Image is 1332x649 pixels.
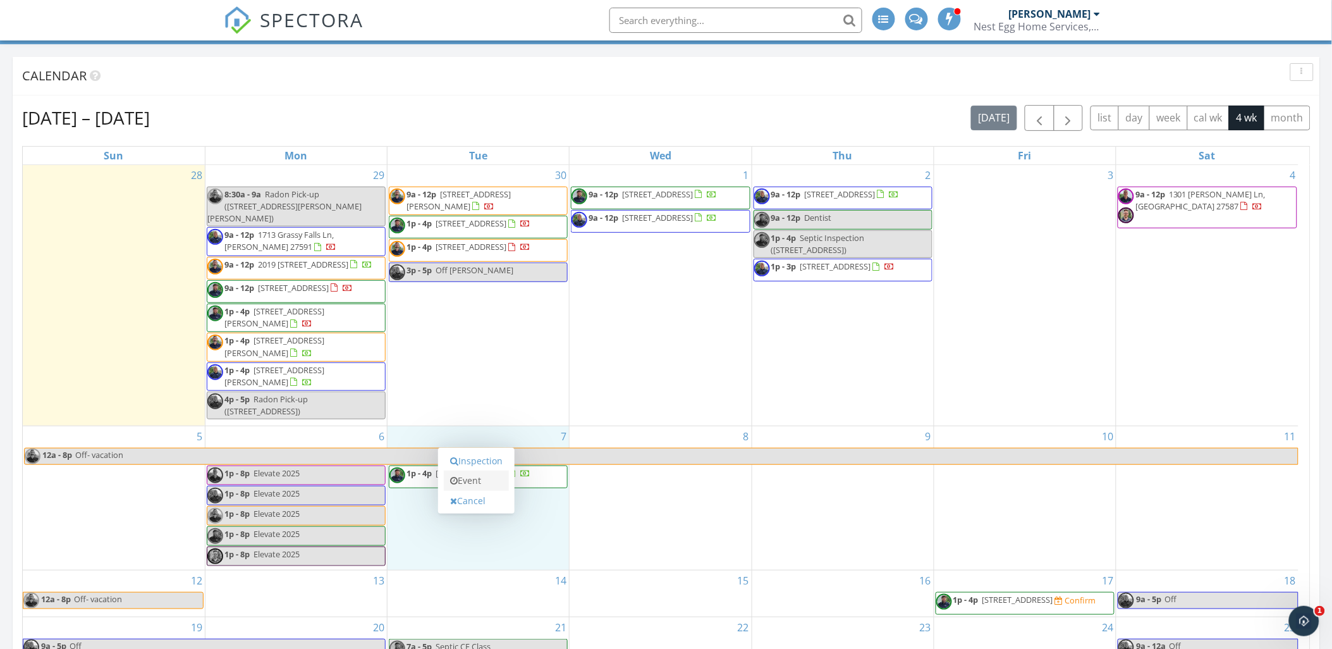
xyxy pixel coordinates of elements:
td: Go to October 1, 2025 [570,165,752,426]
a: Go to October 19, 2025 [188,617,205,638]
a: Sunday [101,147,126,164]
span: 4p - 5p [224,393,250,405]
span: [STREET_ADDRESS] [982,594,1053,605]
button: month [1264,106,1311,130]
span: 9a - 12p [406,189,436,200]
span: 1p - 4p [406,218,432,229]
img: dale_headshot.jpg [207,393,223,409]
a: 9a - 12p 2019 [STREET_ADDRESS] [207,257,386,280]
span: Off- vacation [74,593,122,605]
span: 9a - 12p [224,259,254,270]
img: dale_headshot.jpg [754,261,770,276]
img: michael_headshot.jpg [25,448,40,464]
img: pete_headshot.jpg [207,282,223,298]
a: Go to October 24, 2025 [1099,617,1116,638]
a: 1p - 4p [STREET_ADDRESS] [406,241,530,252]
a: Go to October 4, 2025 [1288,165,1298,185]
img: The Best Home Inspection Software - Spectora [224,6,252,34]
a: Monday [282,147,310,164]
a: Go to October 9, 2025 [923,426,934,447]
a: 1p - 3p [STREET_ADDRESS] [771,261,895,272]
img: pete_headshot.jpg [389,218,405,233]
a: 1p - 4p [STREET_ADDRESS] [389,466,568,488]
span: Off- vacation [75,449,123,460]
span: 9a - 12p [589,212,618,223]
td: Go to October 9, 2025 [752,426,934,570]
td: Go to October 16, 2025 [752,570,934,617]
span: 1p - 4p [953,594,979,605]
a: 9a - 12p [STREET_ADDRESS] [224,282,353,294]
img: pete_headshot.jpg [389,467,405,483]
div: Nest Egg Home Services, LLC [974,20,1101,33]
td: Go to October 2, 2025 [752,165,934,426]
td: Go to October 17, 2025 [934,570,1116,617]
a: 1p - 4p [STREET_ADDRESS][PERSON_NAME] [207,304,386,332]
a: Confirm [1055,595,1096,607]
span: [STREET_ADDRESS] [436,467,506,479]
span: 1p - 3p [771,261,797,272]
a: Friday [1016,147,1034,164]
span: 2019 [STREET_ADDRESS] [258,259,348,270]
a: Go to October 22, 2025 [735,617,752,638]
span: Elevate 2025 [254,488,300,499]
img: michael_headshot.jpg [207,259,223,275]
img: michael_headshot.jpg [23,593,39,609]
button: week [1149,106,1188,130]
span: [STREET_ADDRESS] [622,212,693,223]
img: michael_headshot.jpg [207,508,223,524]
td: Go to September 28, 2025 [23,165,205,426]
span: Off [PERSON_NAME] [436,264,513,276]
td: Go to October 13, 2025 [205,570,387,617]
img: michael_headshot.jpg [389,189,405,204]
span: 1713 Grassy Falls Ln, [PERSON_NAME] 27591 [224,229,334,252]
a: Go to October 18, 2025 [1282,571,1298,591]
a: Wednesday [647,147,674,164]
td: Go to October 5, 2025 [23,426,205,570]
a: 1p - 4p [STREET_ADDRESS] Confirm [936,592,1115,615]
a: Go to October 7, 2025 [558,426,569,447]
a: Go to October 3, 2025 [1105,165,1116,185]
button: 4 wk [1229,106,1264,130]
span: [STREET_ADDRESS][PERSON_NAME] [224,335,324,358]
span: [STREET_ADDRESS] [436,218,506,229]
a: Go to October 5, 2025 [194,426,205,447]
span: 12a - 8p [40,593,71,609]
span: Septic Inspection ([STREET_ADDRESS]) [771,232,865,256]
span: 9a - 12p [589,189,618,200]
td: Go to October 10, 2025 [934,426,1116,570]
td: Go to October 7, 2025 [388,426,570,570]
span: [STREET_ADDRESS][PERSON_NAME] [406,189,511,212]
img: dale_headshot.jpg [389,264,405,280]
span: 8:30a - 9a [224,189,261,200]
span: 1p - 8p [224,528,250,540]
button: day [1118,106,1150,130]
button: [DATE] [971,106,1017,130]
span: 1p - 4p [224,306,250,317]
a: 1p - 4p [STREET_ADDRESS][PERSON_NAME] [207,362,386,391]
span: SPECTORA [260,6,364,33]
a: Go to October 13, 2025 [370,571,387,591]
a: Go to October 11, 2025 [1282,426,1298,447]
button: Next [1054,105,1084,131]
span: 9a - 12p [771,189,801,200]
span: 1p - 8p [224,508,250,519]
span: [STREET_ADDRESS] [436,241,506,252]
img: pete_headshot.jpg [936,594,952,610]
img: dale_headshot.jpg [1118,593,1134,609]
a: 9a - 12p [STREET_ADDRESS] [571,210,750,233]
img: michael_headshot.jpg [207,189,223,204]
img: dale_headshot.jpg [571,212,587,228]
a: Go to October 1, 2025 [741,165,752,185]
img: chris_lynn_headshot_2.jpg [207,548,223,564]
a: 1p - 4p [STREET_ADDRESS] [953,594,1055,605]
img: pete_headshot.jpg [754,232,770,248]
img: dale_headshot.jpg [207,364,223,380]
img: chris_headshot.jpg [207,467,223,483]
a: Go to September 28, 2025 [188,165,205,185]
input: Search everything... [609,8,862,33]
a: Go to October 10, 2025 [1099,426,1116,447]
td: Go to September 29, 2025 [205,165,387,426]
td: Go to October 18, 2025 [1116,570,1298,617]
a: Tuesday [467,147,490,164]
img: pete_headshot.jpg [571,189,587,204]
